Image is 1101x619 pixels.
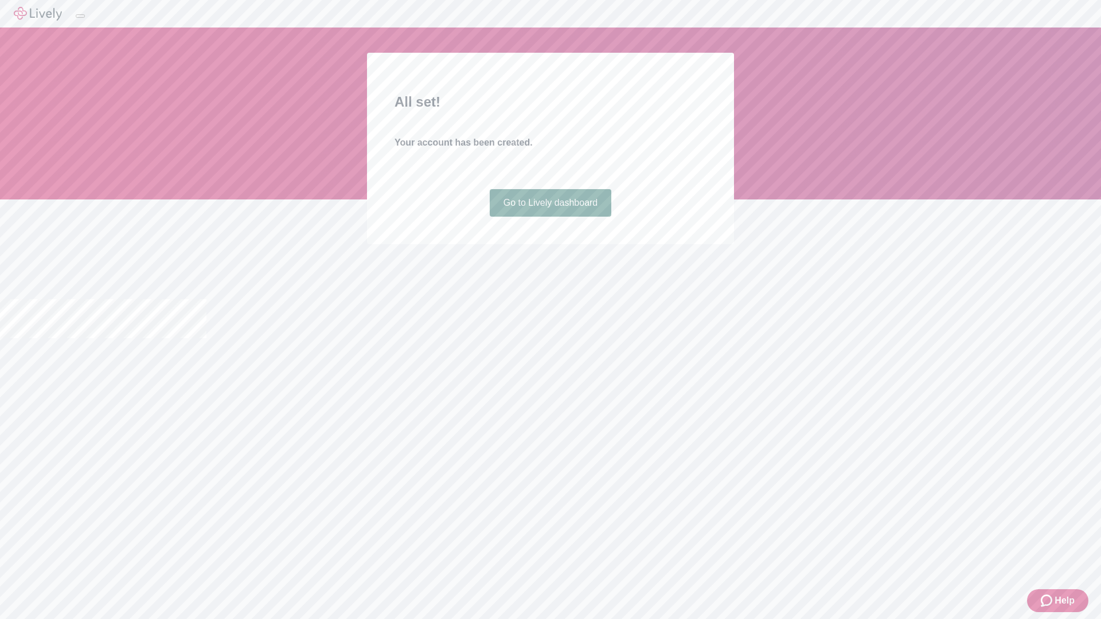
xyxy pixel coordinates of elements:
[1041,594,1055,608] svg: Zendesk support icon
[76,14,85,18] button: Log out
[395,92,706,112] h2: All set!
[395,136,706,150] h4: Your account has been created.
[490,189,612,217] a: Go to Lively dashboard
[14,7,62,21] img: Lively
[1027,589,1088,612] button: Zendesk support iconHelp
[1055,594,1075,608] span: Help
